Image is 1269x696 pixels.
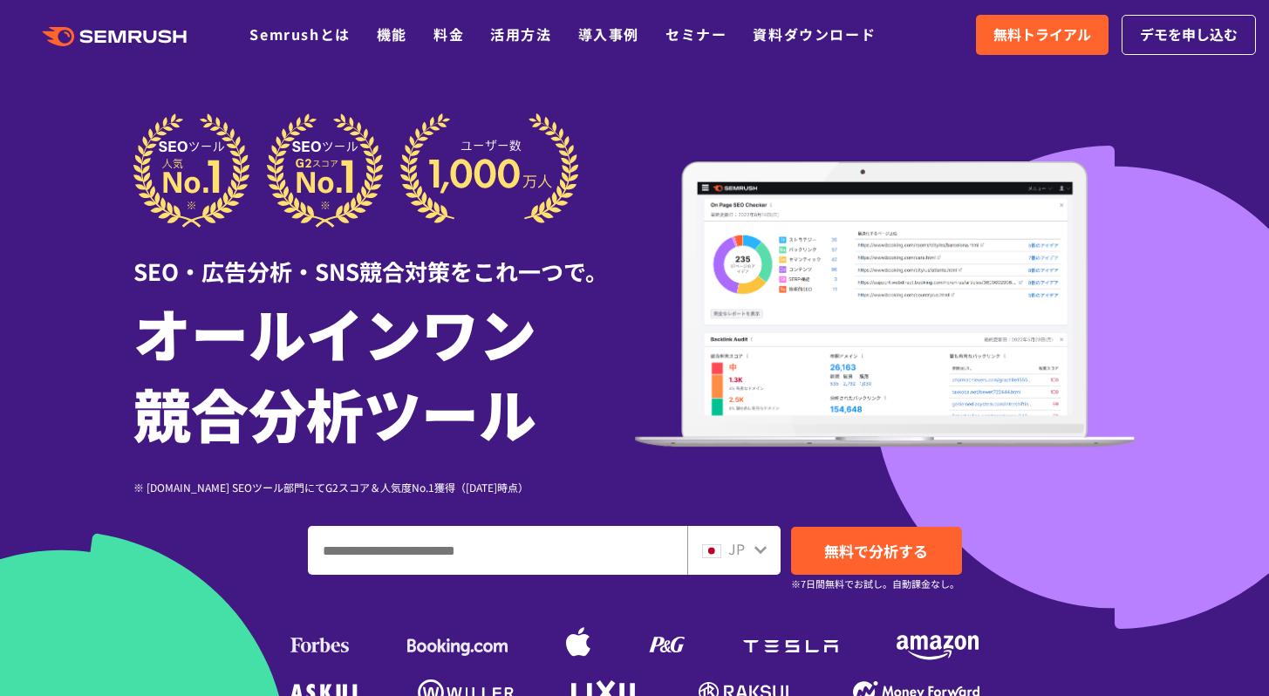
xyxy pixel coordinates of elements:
small: ※7日間無料でお試し。自動課金なし。 [791,576,959,592]
div: ※ [DOMAIN_NAME] SEOツール部門にてG2スコア＆人気度No.1獲得（[DATE]時点） [133,479,635,495]
a: 料金 [433,24,464,44]
a: 無料トライアル [976,15,1109,55]
h1: オールインワン 競合分析ツール [133,292,635,453]
div: SEO・広告分析・SNS競合対策をこれ一つで。 [133,228,635,288]
input: ドメイン、キーワードまたはURLを入力してください [309,527,686,574]
a: 機能 [377,24,407,44]
a: 資料ダウンロード [753,24,876,44]
span: 無料で分析する [824,540,928,562]
a: セミナー [665,24,727,44]
a: 活用方法 [490,24,551,44]
a: Semrushとは [249,24,350,44]
span: デモを申し込む [1140,24,1238,46]
span: 無料トライアル [993,24,1091,46]
a: デモを申し込む [1122,15,1256,55]
a: 無料で分析する [791,527,962,575]
span: JP [728,538,745,559]
a: 導入事例 [578,24,639,44]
